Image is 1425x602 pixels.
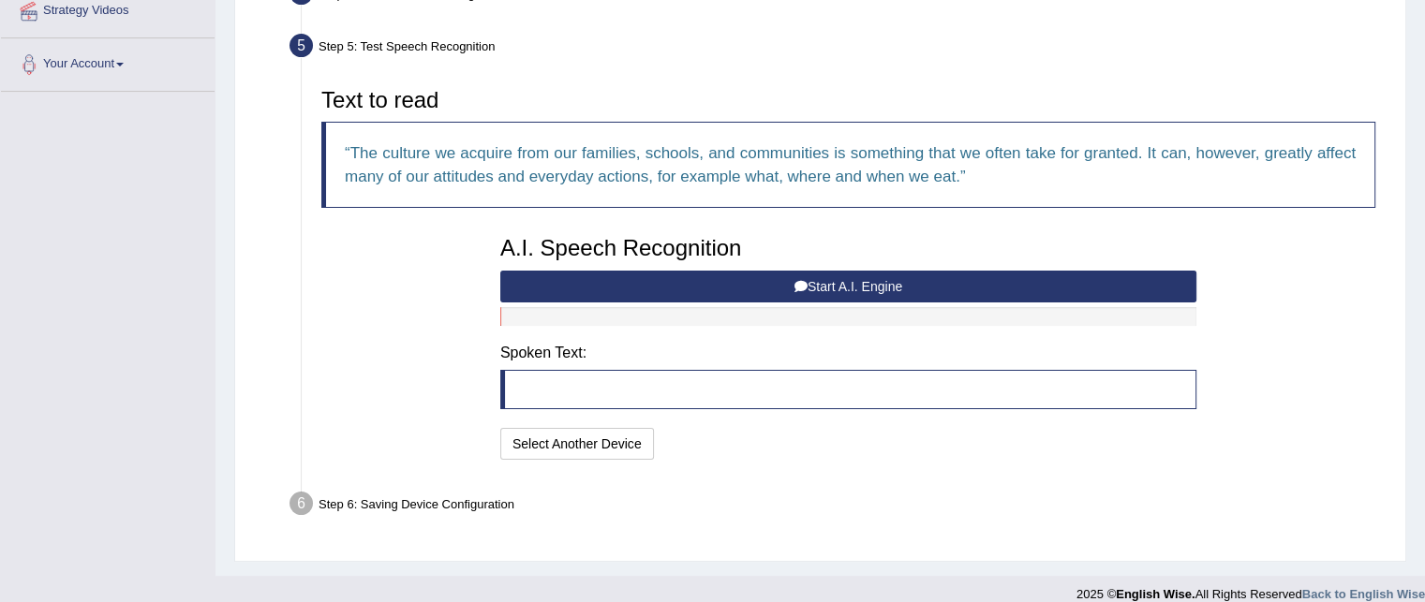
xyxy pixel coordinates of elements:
div: Step 5: Test Speech Recognition [281,28,1397,69]
a: Your Account [1,38,215,85]
strong: English Wise. [1116,587,1195,601]
button: Start A.I. Engine [500,271,1196,302]
q: The culture we acquire from our families, schools, and communities is something that we often tak... [345,144,1356,185]
div: Step 6: Saving Device Configuration [281,486,1397,527]
a: Back to English Wise [1302,587,1425,601]
button: Select Another Device [500,428,654,460]
h3: Text to read [321,88,1375,112]
h4: Spoken Text: [500,345,1196,361]
h3: A.I. Speech Recognition [500,236,1196,260]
